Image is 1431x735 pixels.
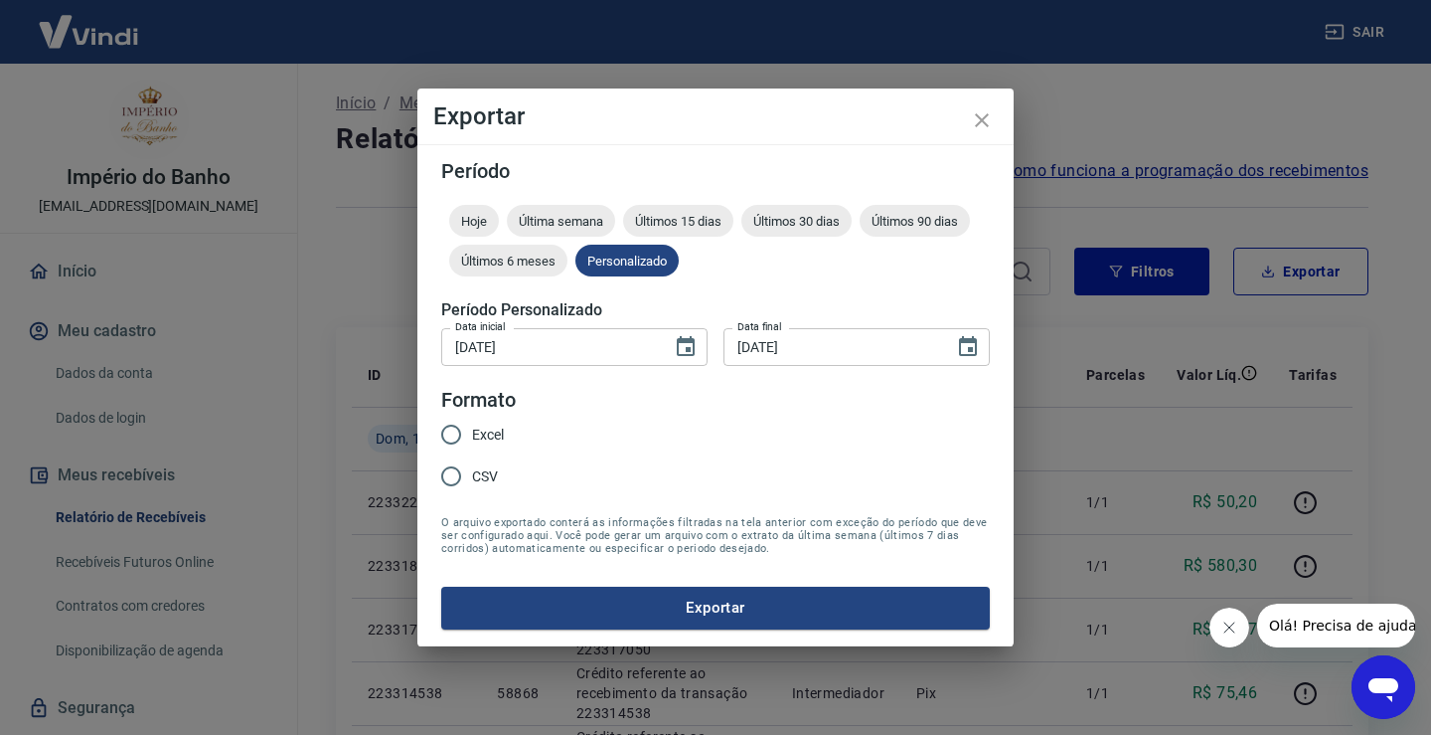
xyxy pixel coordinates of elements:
span: Excel [472,425,504,446]
button: Exportar [441,587,990,629]
span: Última semana [507,214,615,229]
legend: Formato [441,386,516,415]
div: Últimos 6 meses [449,245,567,276]
span: Últimos 30 dias [741,214,852,229]
h4: Exportar [433,104,998,128]
div: Última semana [507,205,615,237]
div: Hoje [449,205,499,237]
button: Choose date, selected date is 17 de ago de 2025 [948,327,988,367]
div: Últimos 30 dias [741,205,852,237]
label: Data final [737,319,782,334]
button: close [958,96,1006,144]
iframe: Mensagem da empresa [1257,604,1415,647]
span: Olá! Precisa de ajuda? [12,14,167,30]
iframe: Fechar mensagem [1209,608,1249,647]
h5: Período [441,161,990,181]
button: Choose date, selected date is 15 de ago de 2025 [666,327,706,367]
span: O arquivo exportado conterá as informações filtradas na tela anterior com exceção do período que ... [441,516,990,555]
div: Últimos 90 dias [860,205,970,237]
div: Últimos 15 dias [623,205,733,237]
h5: Período Personalizado [441,300,990,320]
input: DD/MM/YYYY [723,328,940,365]
label: Data inicial [455,319,506,334]
span: Últimos 90 dias [860,214,970,229]
span: Hoje [449,214,499,229]
input: DD/MM/YYYY [441,328,658,365]
iframe: Botão para abrir a janela de mensagens [1351,655,1415,719]
div: Personalizado [575,245,679,276]
span: CSV [472,466,498,487]
span: Últimos 15 dias [623,214,733,229]
span: Personalizado [575,254,679,269]
span: Últimos 6 meses [449,254,567,269]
